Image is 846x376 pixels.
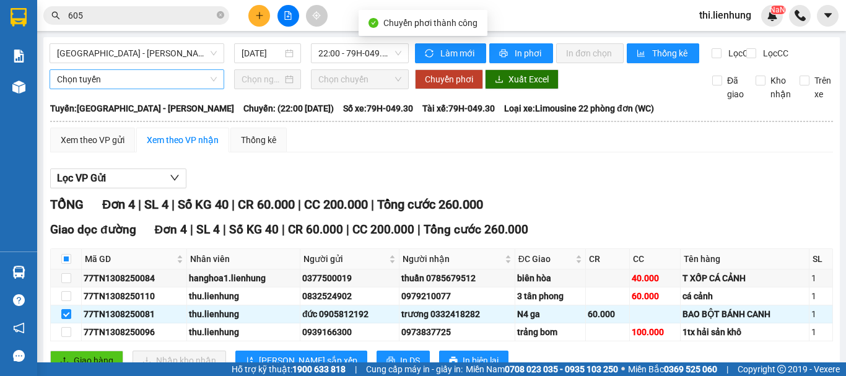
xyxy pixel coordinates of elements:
span: download [495,75,504,85]
strong: Sđt: [6,32,88,53]
div: thuần 0785679512 [401,271,513,285]
button: downloadXuất Excel [485,69,559,89]
span: 02583824824, 02583563563 [6,32,88,53]
span: Tài xế: 79H-049.30 [422,102,495,115]
button: uploadGiao hàng [50,351,123,370]
span: Thống kê [652,46,689,60]
span: Lọc CR [723,46,756,60]
div: 1tx hải sản khô [682,325,807,339]
strong: 1900 633 818 [292,364,346,374]
span: upload [60,356,69,366]
span: | [223,222,226,237]
div: 77TN1308250081 [84,307,185,321]
td: 77TN1308250110 [82,287,187,305]
div: thu.lienhung [189,307,298,321]
div: đức 0905812192 [302,307,397,321]
span: | [355,362,357,376]
span: | [417,222,421,237]
div: cá cảnh [682,289,807,303]
div: 0377500019 [302,271,397,285]
div: thu.lienhung [189,289,298,303]
span: Mã GD [85,252,174,266]
span: In phơi [515,46,543,60]
span: [PERSON_NAME] sắp xếp [259,354,357,367]
button: printerIn DS [377,351,430,370]
span: CR 60.000 [238,197,295,212]
strong: 0369 525 060 [664,364,717,374]
strong: Sđt người gửi: [5,65,84,78]
span: CC 200.000 [304,197,368,212]
div: Xem theo VP gửi [61,133,124,147]
button: In đơn chọn [556,43,624,63]
span: sync [425,49,435,59]
span: Nha Trang - Hồ Chí Minh [57,44,217,63]
span: Tổng cước 260.000 [377,197,483,212]
div: T XỐP CÁ CẢNH [682,271,807,285]
img: phone-icon [795,10,806,21]
button: downloadNhập kho nhận [133,351,226,370]
img: warehouse-icon [12,266,25,279]
td: 77TN1308250096 [82,323,187,341]
div: 77TN1308250110 [84,289,185,303]
button: plus [248,5,270,27]
span: bar-chart [637,49,647,59]
div: 100.000 [632,325,678,339]
button: bar-chartThống kê [627,43,699,63]
div: trảng bom [517,325,583,339]
span: | [298,197,301,212]
span: sort-ascending [245,356,254,366]
div: Xem theo VP nhận [147,133,219,147]
div: 3 tân phong [517,289,583,303]
span: | [190,222,193,237]
div: thu.lienhung [189,325,298,339]
span: | [346,222,349,237]
img: solution-icon [12,50,25,63]
span: | [282,222,285,237]
span: Xuất Excel [508,72,549,86]
span: Đơn 4 [102,197,135,212]
span: Loại xe: Limousine 22 phòng đơn (WC) [504,102,654,115]
span: Hỗ trợ kỹ thuật: [232,362,346,376]
span: In biên lai [463,354,499,367]
th: Tên hàng [681,249,809,269]
button: Chuyển phơi [415,69,483,89]
span: | [232,197,235,212]
span: ⚪️ [621,367,625,372]
span: CR 60.000 [288,222,343,237]
div: 1 [811,271,831,285]
div: 60.000 [588,307,627,321]
span: printer [449,356,458,366]
span: search [51,11,60,20]
div: trương 0332418282 [401,307,513,321]
span: SL 4 [196,222,220,237]
span: Số KG 40 [178,197,229,212]
span: 22:00 - 79H-049.30 [318,44,401,63]
span: | [172,197,175,212]
strong: Văn phòng: [6,7,111,29]
span: close-circle [217,11,224,19]
span: Số KG 40 [229,222,279,237]
span: printer [386,356,395,366]
strong: 0708 023 035 - 0935 103 250 [505,364,618,374]
input: 13/08/2025 [242,46,282,60]
div: N4 ga [517,307,583,321]
span: Người gửi [303,252,386,266]
span: VP 77 [GEOGRAPHIC_DATA] [6,7,111,29]
span: | [371,197,374,212]
span: | [138,197,141,212]
div: 0973837725 [401,325,513,339]
input: Tìm tên, số ĐT hoặc mã đơn [68,9,214,22]
span: Người nhận [403,252,502,266]
th: CC [630,249,681,269]
img: icon-new-feature [767,10,778,21]
div: 1 [811,325,831,339]
img: logo-vxr [11,8,27,27]
span: Giao hàng [74,354,113,367]
div: 0939166300 [302,325,397,339]
th: SL [809,249,833,269]
div: 0979210077 [401,289,513,303]
span: Miền Bắc [628,362,717,376]
div: biên hòa [517,271,583,285]
td: 77TN1308250084 [82,269,187,287]
span: In DS [400,354,420,367]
